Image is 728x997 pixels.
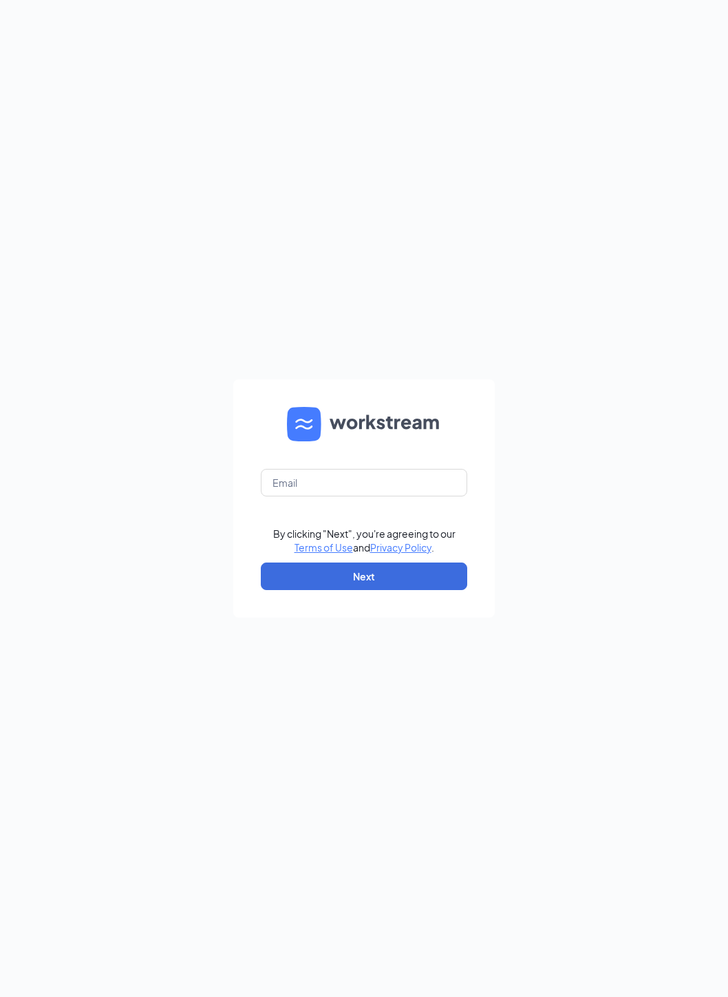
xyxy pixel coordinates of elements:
[261,563,467,590] button: Next
[287,407,441,441] img: WS logo and Workstream text
[273,527,456,554] div: By clicking "Next", you're agreeing to our and .
[261,469,467,496] input: Email
[370,541,431,554] a: Privacy Policy
[295,541,353,554] a: Terms of Use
